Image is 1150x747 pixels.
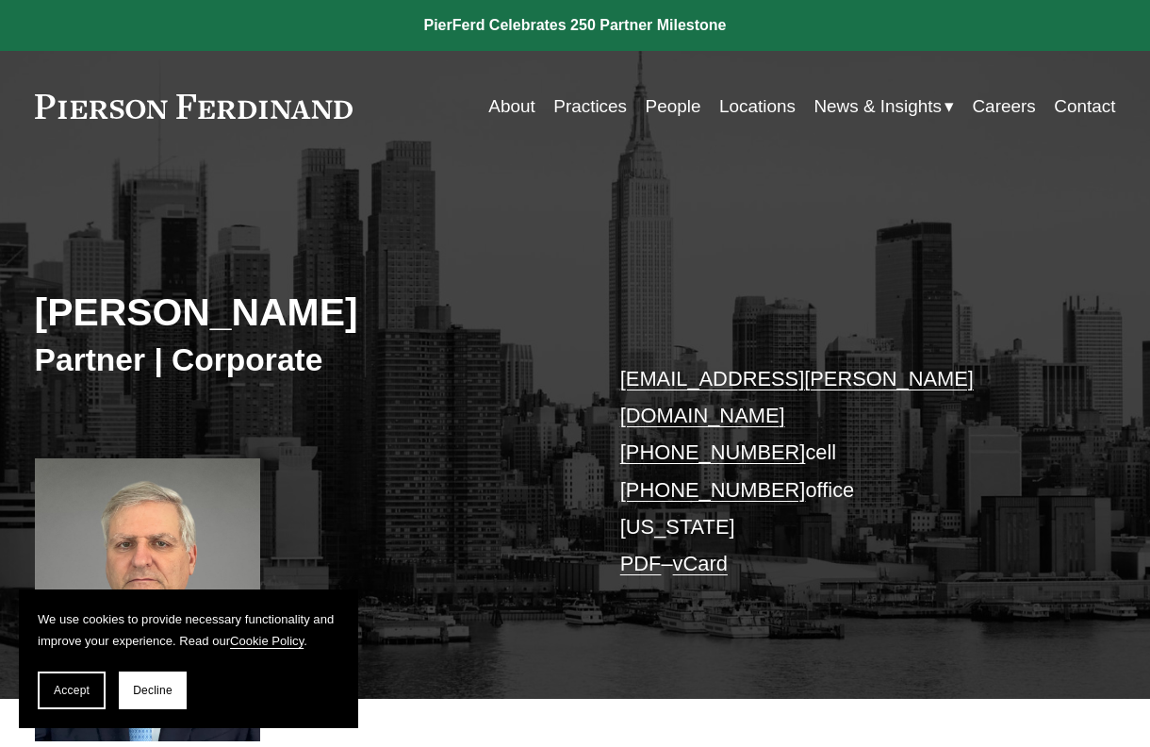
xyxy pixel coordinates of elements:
[620,360,1071,583] p: cell office [US_STATE] –
[620,478,806,502] a: [PHONE_NUMBER]
[620,367,974,427] a: [EMAIL_ADDRESS][PERSON_NAME][DOMAIN_NAME]
[1054,89,1115,124] a: Contact
[119,672,187,709] button: Decline
[19,589,358,728] section: Cookie banner
[488,89,534,124] a: About
[54,684,90,697] span: Accept
[646,89,701,124] a: People
[813,89,954,124] a: folder dropdown
[38,672,106,709] button: Accept
[35,340,575,380] h3: Partner | Corporate
[620,440,806,464] a: [PHONE_NUMBER]
[972,89,1035,124] a: Careers
[38,608,339,653] p: We use cookies to provide necessary functionality and improve your experience. Read our .
[719,89,796,124] a: Locations
[673,552,728,575] a: vCard
[553,89,627,124] a: Practices
[813,91,942,123] span: News & Insights
[35,290,575,337] h2: [PERSON_NAME]
[620,552,662,575] a: PDF
[230,634,304,648] a: Cookie Policy
[133,684,172,697] span: Decline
